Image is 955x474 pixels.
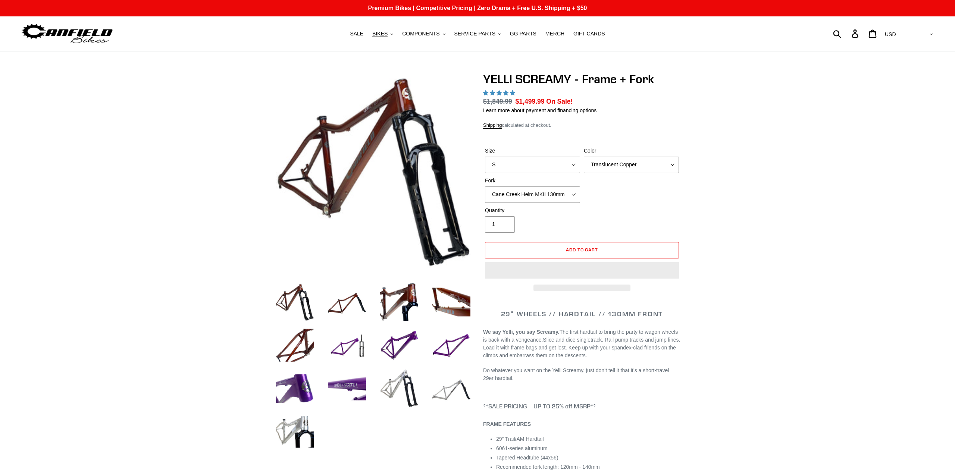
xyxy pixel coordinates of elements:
span: Recommended fork length: 120mm - 140mm [496,464,600,470]
button: COMPONENTS [398,29,449,39]
span: 29" WHEELS // HARDTAIL // 130MM FRONT [501,310,663,318]
a: Shipping [483,122,502,129]
span: 6061-series aluminum [496,445,548,451]
b: We say Yelli, you say Screamy. [483,329,560,335]
img: Load image into Gallery viewer, YELLI SCREAMY - Frame + Fork [326,368,367,409]
img: YELLI SCREAMY - Frame + Fork [276,73,470,268]
img: Load image into Gallery viewer, YELLI SCREAMY - Frame + Fork [431,368,472,409]
span: Tapered Headtube (44x56) [496,455,558,461]
a: GIFT CARDS [570,29,609,39]
img: Canfield Bikes [21,22,114,45]
b: FRAME FEATURES [483,421,531,427]
span: 5.00 stars [483,90,517,96]
img: Load image into Gallery viewer, YELLI SCREAMY - Frame + Fork [274,411,315,452]
span: SALE [350,31,363,37]
input: Search [837,25,856,42]
span: The first hardtail to bring the party to wagon wheels is back with a vengeance. [483,329,678,343]
img: Load image into Gallery viewer, YELLI SCREAMY - Frame + Fork [274,368,315,409]
label: Size [485,147,580,155]
label: Quantity [485,207,580,214]
span: Do whatever you want on the Yelli Screamy, just don’t tell it that it’s a short-travel 29er hardt... [483,367,669,381]
img: Load image into Gallery viewer, YELLI SCREAMY - Frame + Fork [379,368,420,409]
span: SERVICE PARTS [454,31,495,37]
button: Add to cart [485,242,679,258]
img: Load image into Gallery viewer, YELLI SCREAMY - Frame + Fork [326,325,367,366]
div: calculated at checkout. [483,122,681,129]
img: Load image into Gallery viewer, YELLI SCREAMY - Frame + Fork [274,325,315,366]
span: $1,499.99 [516,98,545,105]
span: On Sale! [546,97,573,106]
a: SALE [346,29,367,39]
label: Fork [485,177,580,185]
label: Color [584,147,679,155]
a: MERCH [542,29,568,39]
span: COMPONENTS [402,31,439,37]
img: Load image into Gallery viewer, YELLI SCREAMY - Frame + Fork [431,282,472,323]
img: Load image into Gallery viewer, YELLI SCREAMY - Frame + Fork [379,325,420,366]
span: Add to cart [566,247,598,252]
button: SERVICE PARTS [450,29,504,39]
button: BIKES [369,29,397,39]
img: Load image into Gallery viewer, YELLI SCREAMY - Frame + Fork [274,282,315,323]
h1: YELLI SCREAMY - Frame + Fork [483,72,681,86]
span: MERCH [545,31,564,37]
a: GG PARTS [506,29,540,39]
span: GIFT CARDS [573,31,605,37]
p: Slice and dice singletrack. Rail pump tracks and jump lines. Load it with frame bags and get lost... [483,328,681,360]
span: BIKES [372,31,388,37]
span: 29” Trail/AM Hardtail [496,436,544,442]
img: Load image into Gallery viewer, YELLI SCREAMY - Frame + Fork [379,282,420,323]
img: Load image into Gallery viewer, YELLI SCREAMY - Frame + Fork [326,282,367,323]
a: Learn more about payment and financing options [483,107,597,113]
s: $1,849.99 [483,98,512,105]
span: GG PARTS [510,31,536,37]
img: Load image into Gallery viewer, YELLI SCREAMY - Frame + Fork [431,325,472,366]
h4: **SALE PRICING = UP TO 25% off MSRP** [483,403,681,410]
